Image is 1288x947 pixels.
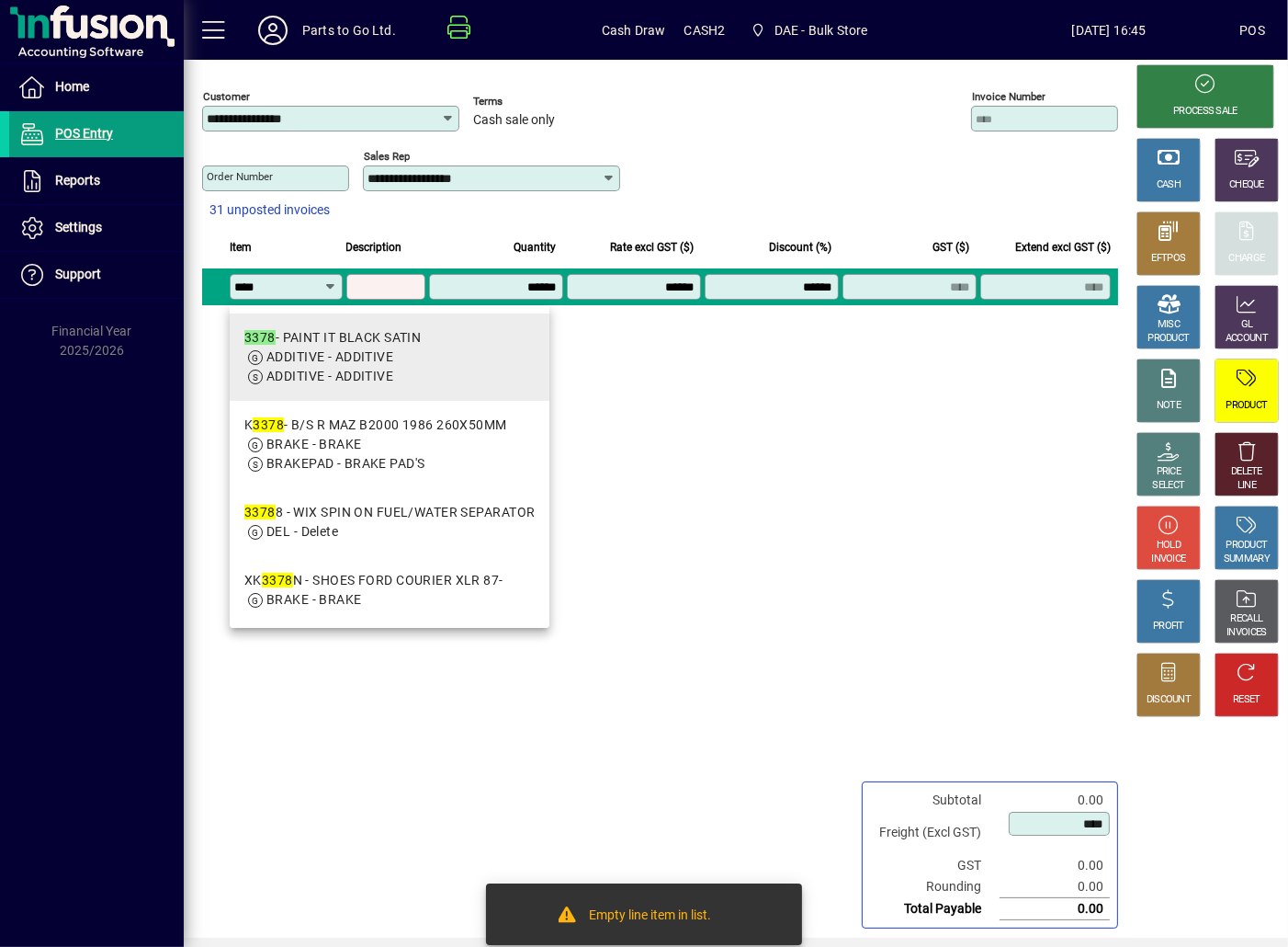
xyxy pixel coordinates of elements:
[1000,876,1110,898] td: 0.00
[514,237,556,257] span: Quantity
[244,328,421,348] div: - PAINT IT BLACK SATIN
[1157,465,1181,479] div: PRICE
[230,237,252,257] span: Item
[473,113,555,128] span: Cash sale only
[243,14,302,47] button: Profile
[769,237,831,257] span: Discount (%)
[1015,237,1111,257] span: Extend excl GST ($)
[253,417,284,432] em: 3378
[230,488,550,556] mat-option: 33788 - WIX SPIN ON FUEL/WATER SEPARATOR
[230,314,550,401] mat-option: 3378 - PAINT IT BLACK SATIN
[244,330,276,345] em: 3378
[244,416,507,435] div: K - B/S R MAZ B2000 1986 260X50MM
[262,573,293,588] em: 3378
[244,503,536,522] div: 8 - WIX SPIN ON FUEL/WATER SEPARATOR
[1157,399,1181,413] div: NOTE
[1237,479,1256,493] div: LINE
[1226,539,1267,553] div: PRODUCT
[1157,178,1181,192] div: CASH
[346,237,402,257] span: Description
[1224,553,1270,566] div: SUMMARY
[774,16,868,45] span: DAE - Bulk Store
[610,237,694,257] span: Rate excl GST ($)
[1147,332,1189,346] div: PRODUCT
[207,170,273,183] mat-label: Order number
[602,16,666,45] span: Cash Draw
[1157,539,1181,553] div: HOLD
[1229,178,1264,192] div: CHEQUE
[1000,855,1110,876] td: 0.00
[209,200,330,220] span: 31 unposted invoices
[302,16,396,45] div: Parts to Go Ltd.
[870,876,1000,898] td: Rounding
[203,90,250,103] mat-label: Customer
[870,811,1000,855] td: Freight (Excl GST)
[870,790,1000,811] td: Subtotal
[266,524,338,539] span: DEL - Delete
[1241,318,1253,332] div: GL
[202,194,337,227] button: 31 unposted invoices
[1153,620,1184,633] div: PROFIT
[1226,626,1266,640] div: INVOICES
[972,90,1045,103] mat-label: Invoice number
[1152,252,1186,266] div: EFTPOS
[1226,399,1267,413] div: PRODUCT
[1000,898,1110,920] td: 0.00
[55,173,100,188] span: Reports
[1000,790,1110,811] td: 0.00
[1153,479,1185,493] div: SELECT
[1226,332,1268,346] div: ACCOUNT
[1231,465,1262,479] div: DELETE
[1239,16,1265,45] div: POS
[932,237,969,257] span: GST ($)
[244,571,503,590] div: XK N - SHOES FORD COURIER XLR 87-
[1229,252,1265,266] div: CHARGE
[55,220,102,234] span: Settings
[266,437,362,451] span: BRAKE - BRAKE
[55,267,101,281] span: Support
[230,556,550,624] mat-option: XK3378N - SHOES FORD COURIER XLR 87-
[9,252,184,298] a: Support
[9,158,184,204] a: Reports
[1158,318,1180,332] div: MISC
[230,401,550,488] mat-option: K3378 - B/S R MAZ B2000 1986 260X50MM
[364,150,410,163] mat-label: Sales rep
[1173,105,1237,119] div: PROCESS SALE
[55,79,89,94] span: Home
[1233,693,1260,707] div: RESET
[55,126,113,141] span: POS Entry
[9,64,184,110] a: Home
[266,369,393,383] span: ADDITIVE - ADDITIVE
[9,205,184,251] a: Settings
[978,16,1240,45] span: [DATE] 16:45
[473,96,583,108] span: Terms
[1147,693,1191,707] div: DISCOUNT
[1231,612,1263,626] div: RECALL
[266,456,425,471] span: BRAKEPAD - BRAKE PAD'S
[684,16,726,45] span: CASH2
[244,505,276,519] em: 3378
[870,855,1000,876] td: GST
[230,624,550,692] mat-option: P550747 - FUEL SPIN ON PRIMARY 33788
[870,898,1000,920] td: Total Payable
[266,349,393,364] span: ADDITIVE - ADDITIVE
[1151,553,1185,566] div: INVOICE
[266,592,362,607] span: BRAKE - BRAKE
[590,906,712,928] div: Empty line item in list.
[743,14,875,47] span: DAE - Bulk Store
